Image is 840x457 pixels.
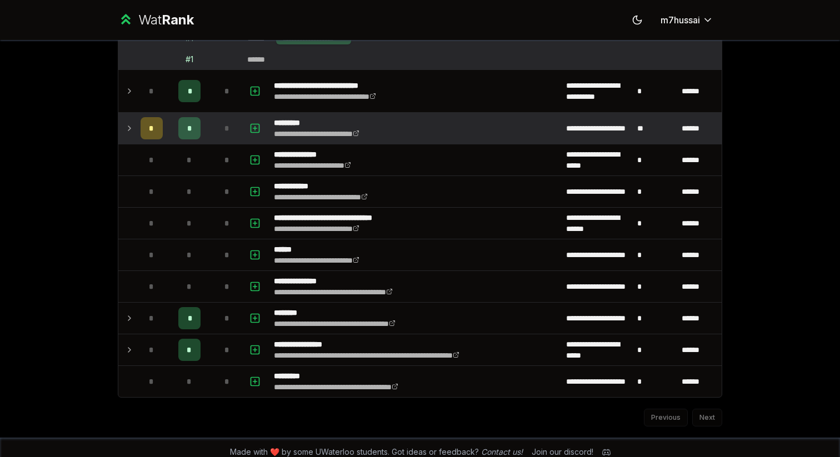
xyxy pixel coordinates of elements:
span: Rank [162,12,194,28]
a: WatRank [118,11,194,29]
div: Wat [138,11,194,29]
button: m7hussai [652,10,722,30]
div: # 1 [186,54,193,65]
span: m7hussai [661,13,700,27]
a: Contact us! [481,447,523,456]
